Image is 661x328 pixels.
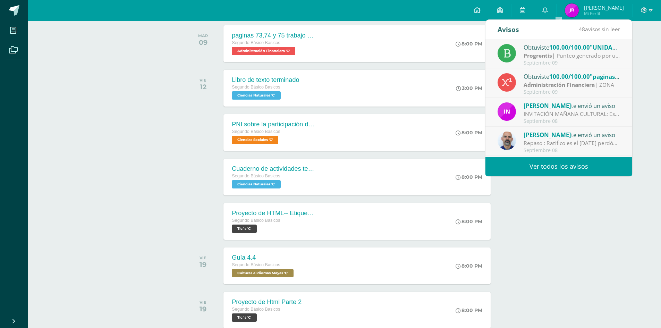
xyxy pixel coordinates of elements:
div: | ZONA [524,81,620,89]
div: 8:00 PM [456,174,482,180]
span: Culturas e Idiomas Mayas 'C' [232,269,294,277]
div: Guía 4.4 [232,254,295,261]
span: [PERSON_NAME] [524,102,571,110]
span: Segundo Básico Basicos [232,174,280,178]
div: MAR [198,33,208,38]
div: 8:00 PM [456,218,482,225]
div: 12 [200,83,206,91]
div: Septiembre 09 [524,60,620,66]
span: [PERSON_NAME] [524,131,571,139]
div: Proyecto de HTML-- Etiqueta de video [232,210,315,217]
strong: Administración Financiera [524,81,595,89]
span: Segundo Básico Basicos [232,40,280,45]
img: 49dcc5f07bc63dd4e845f3f2a9293567.png [498,102,516,121]
span: Segundo Básico Basicos [232,129,280,134]
img: 88bbafd80b5154b0023eaac9f0918ef9.png [565,3,579,17]
span: Tic´s 'C' [232,313,257,322]
span: Ciencias Sociales 'C' [232,136,278,144]
span: Tic´s 'C' [232,225,257,233]
div: 8:00 PM [456,129,482,136]
span: Mi Perfil [584,10,624,16]
div: 8:00 PM [456,307,482,313]
div: Obtuviste en [524,72,620,81]
div: 8:00 PM [456,41,482,47]
div: paginas 73,74 y 75 trabajo en clase, 81 y 82 trabajo en clase [232,32,315,39]
div: 8:00 PM [456,263,482,269]
a: Ver todos los avisos [485,157,632,176]
span: Ciencias Naturales 'C' [232,180,281,188]
div: 3:00 PM [456,85,482,91]
div: Septiembre 08 [524,148,620,153]
div: VIE [200,78,206,83]
div: Libro de texto terminado [232,76,299,84]
strong: Progrentis [524,52,552,59]
div: | Punteo generado por unidad individual [524,52,620,60]
div: Septiembre 08 [524,118,620,124]
div: Septiembre 09 [524,89,620,95]
div: VIE [200,255,206,260]
div: 19 [200,305,206,313]
span: Segundo Básico Basicos [232,307,280,312]
span: [PERSON_NAME] [584,4,624,11]
div: INVITACIÓN MAÑANA CULTURAL: Estimado Padre de familia, Adjuntamos información de la mañana cultural [524,110,620,118]
span: Segundo Básico Basicos [232,218,280,223]
div: Avisos [498,20,519,39]
div: Cuaderno de actividades terminado [232,165,315,173]
div: Obtuviste en [524,43,620,52]
div: PNI sobre la participación de los jóvenes en política [232,121,315,128]
div: te envió un aviso [524,130,620,139]
span: Ciencias Naturales 'C' [232,91,281,100]
div: 19 [200,260,206,269]
span: Administración Financiera 'C' [232,47,295,55]
div: Repaso : Ratifico es el 3 de octubre perdón por el inconveniente con la fecha feliz día [524,139,620,147]
div: VIE [200,300,206,305]
div: te envió un aviso [524,101,620,110]
div: 09 [198,38,208,47]
span: 100.00/100.00 [549,43,590,51]
span: Segundo Básico Basicos [232,262,280,267]
img: 25a107f0461d339fca55307c663570d2.png [498,132,516,150]
span: avisos sin leer [579,25,620,33]
span: 48 [579,25,585,33]
span: 100.00/100.00 [549,73,590,81]
span: "UNIDAD 18" [590,43,628,51]
span: Segundo Básico Basicos [232,85,280,90]
div: Proyecto de Html Parte 2 [232,298,302,306]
